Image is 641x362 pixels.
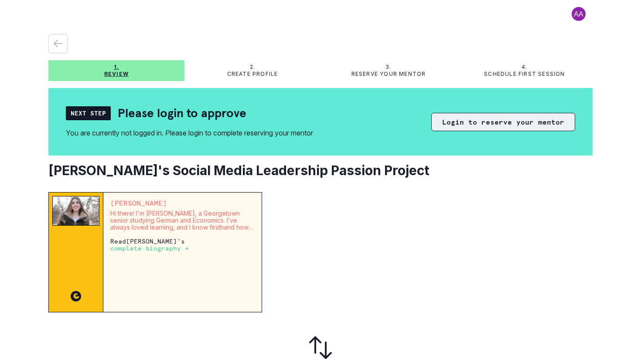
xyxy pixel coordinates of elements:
[110,238,255,252] p: Read [PERSON_NAME] 's
[431,113,575,131] button: Login to reserve your mentor
[71,291,81,301] img: CC image
[565,7,593,21] button: profile picture
[110,244,189,252] a: complete biography →
[118,105,246,121] h2: Please login to approve
[110,210,255,231] p: Hi there! I'm [PERSON_NAME], a Georgetown senior studying German and Economics. I’ve always loved...
[522,64,527,71] p: 4.
[250,64,255,71] p: 2.
[385,64,391,71] p: 3.
[52,196,99,226] img: Mentor Image
[110,200,255,206] p: [PERSON_NAME]
[66,128,313,138] div: You are currently not logged in. Please login to complete reserving your mentor
[227,71,278,78] p: Create profile
[114,64,119,71] p: 1.
[104,71,129,78] p: Review
[351,71,426,78] p: Reserve your mentor
[484,71,565,78] p: Schedule first session
[66,106,111,120] div: Next Step
[48,162,593,178] h2: [PERSON_NAME]'s Social Media Leadership Passion Project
